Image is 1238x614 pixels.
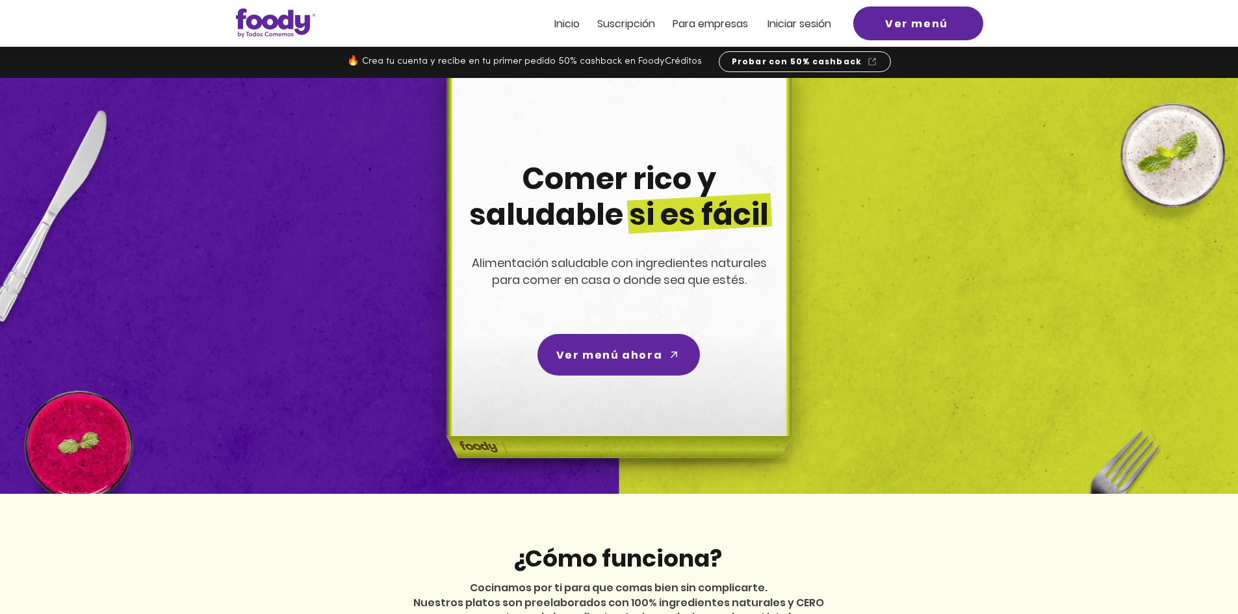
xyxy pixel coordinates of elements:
[685,16,748,31] span: ra empresas
[597,16,655,31] span: Suscripción
[673,18,748,29] a: Para empresas
[853,6,983,40] a: Ver menú
[347,57,702,66] span: 🔥 Crea tu cuenta y recibe en tu primer pedido 50% cashback en FoodyCréditos
[597,18,655,29] a: Suscripción
[537,334,700,376] a: Ver menú ahora
[469,158,769,235] span: Comer rico y saludable si es fácil
[470,580,767,595] span: Cocinamos por ti para que comas bien sin complicarte.
[472,255,767,288] span: Alimentación saludable con ingredientes naturales para comer en casa o donde sea que estés.
[556,347,662,363] span: Ver menú ahora
[410,78,823,494] img: headline-center-compress.png
[767,16,831,31] span: Iniciar sesión
[673,16,685,31] span: Pa
[719,51,891,72] a: Probar con 50% cashback
[1163,539,1225,601] iframe: Messagebird Livechat Widget
[732,56,862,68] span: Probar con 50% cashback
[767,18,831,29] a: Iniciar sesión
[885,16,948,32] span: Ver menú
[554,18,580,29] a: Inicio
[554,16,580,31] span: Inicio
[513,542,722,575] span: ¿Cómo funciona?
[236,8,315,38] img: Logo_Foody V2.0.0 (3).png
